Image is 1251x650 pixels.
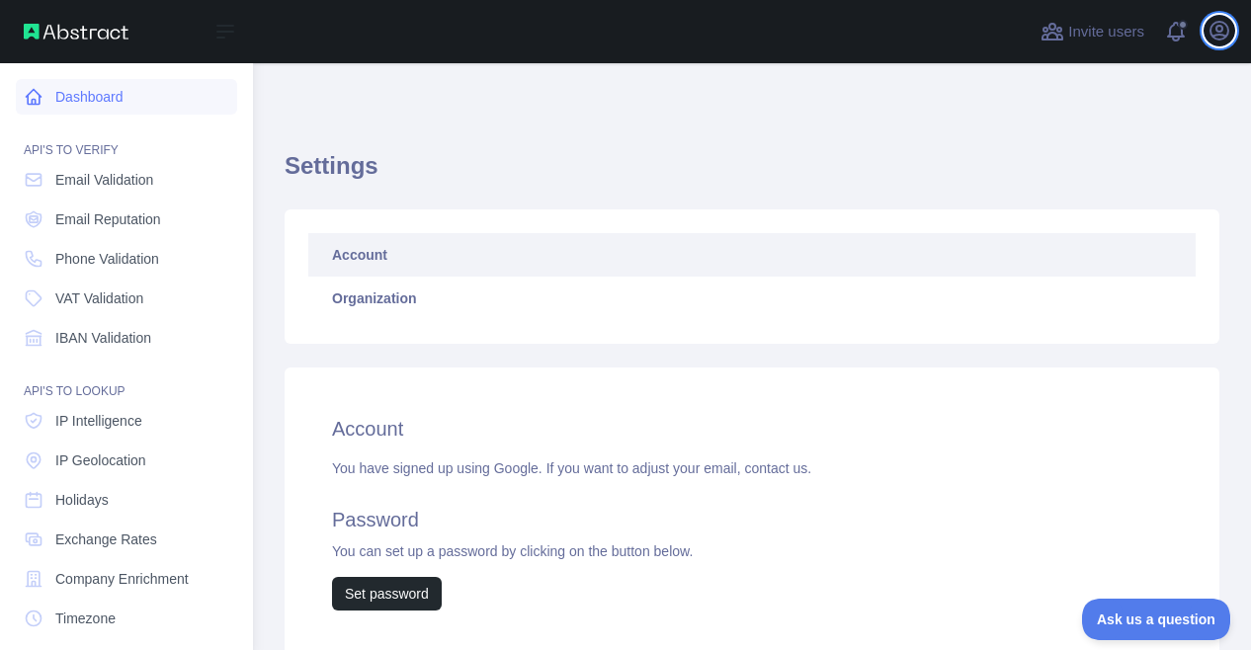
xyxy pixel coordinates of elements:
span: Exchange Rates [55,529,157,549]
a: contact us. [744,460,811,476]
div: You have signed up using Google. If you want to adjust your email, You can set up a password by c... [332,458,1172,610]
div: API'S TO LOOKUP [16,360,237,399]
a: Account [308,233,1196,277]
a: Phone Validation [16,241,237,277]
a: Dashboard [16,79,237,115]
span: IP Geolocation [55,450,146,470]
span: Email Reputation [55,209,161,229]
a: Organization [308,277,1196,320]
h2: Account [332,415,1172,443]
iframe: Toggle Customer Support [1082,599,1231,640]
h1: Settings [285,150,1219,198]
span: IBAN Validation [55,328,151,348]
button: Set password [332,577,442,610]
img: Abstract API [24,24,128,40]
a: IBAN Validation [16,320,237,356]
span: Holidays [55,490,109,510]
span: Company Enrichment [55,569,189,589]
span: Timezone [55,609,116,628]
span: Phone Validation [55,249,159,269]
span: IP Intelligence [55,411,142,431]
span: Email Validation [55,170,153,190]
button: Invite users [1037,16,1148,47]
a: Email Validation [16,162,237,198]
a: Holidays [16,482,237,518]
a: IP Geolocation [16,443,237,478]
a: IP Intelligence [16,403,237,439]
a: VAT Validation [16,281,237,316]
span: Invite users [1068,21,1144,43]
div: API'S TO VERIFY [16,119,237,158]
a: Exchange Rates [16,522,237,557]
span: VAT Validation [55,288,143,308]
a: Timezone [16,601,237,636]
a: Email Reputation [16,202,237,237]
h2: Password [332,506,1172,533]
a: Company Enrichment [16,561,237,597]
